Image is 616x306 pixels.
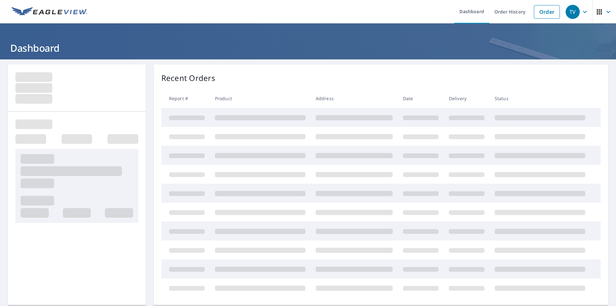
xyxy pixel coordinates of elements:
th: Delivery [444,89,490,108]
h1: Dashboard [8,41,608,55]
div: TV [566,5,580,19]
p: Recent Orders [161,72,215,84]
th: Status [490,89,590,108]
img: EV Logo [12,7,87,17]
th: Report # [161,89,210,108]
th: Date [398,89,444,108]
th: Address [311,89,398,108]
th: Product [210,89,311,108]
a: Order [534,5,560,19]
